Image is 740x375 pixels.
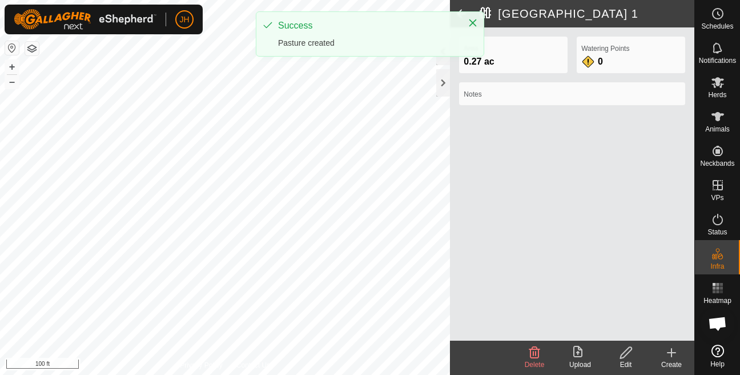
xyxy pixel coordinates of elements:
[710,263,724,270] span: Infra
[711,194,723,201] span: VPs
[14,9,156,30] img: Gallagher Logo
[701,23,733,30] span: Schedules
[710,361,725,368] span: Help
[525,361,545,369] span: Delete
[180,360,223,370] a: Privacy Policy
[695,340,740,372] a: Help
[705,126,730,133] span: Animals
[464,89,681,99] label: Notes
[5,75,19,89] button: –
[603,360,649,370] div: Edit
[464,57,494,66] span: 0.27 ac
[557,360,603,370] div: Upload
[708,91,726,98] span: Herds
[278,19,456,33] div: Success
[703,297,731,304] span: Heatmap
[700,160,734,167] span: Neckbands
[649,360,694,370] div: Create
[598,57,603,66] span: 0
[25,42,39,55] button: Map Layers
[236,360,270,370] a: Contact Us
[464,43,563,54] label: Area
[465,15,481,31] button: Close
[278,37,456,49] div: Pasture created
[699,57,736,64] span: Notifications
[5,60,19,74] button: +
[480,7,694,21] h2: [GEOGRAPHIC_DATA] 1
[701,306,735,341] div: Open chat
[179,14,189,26] span: JH
[581,43,681,54] label: Watering Points
[5,41,19,55] button: Reset Map
[707,229,727,236] span: Status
